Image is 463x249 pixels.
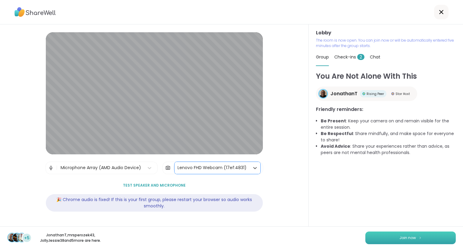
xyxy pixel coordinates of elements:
[321,118,346,124] b: Be Present
[367,92,384,96] span: Rising Peer
[17,233,26,242] img: JollyJessie38
[37,232,104,243] p: JonathanT , mrsperozek43 , JollyJessie38 and 5 more are here.
[316,106,456,113] h3: Friendly reminders:
[321,131,456,143] li: : Share mindfully, and make space for everyone to share!
[330,90,357,97] span: JonathanT
[56,162,58,174] span: |
[357,54,364,60] span: 2
[316,87,417,101] a: JonathanTJonathanTRising PeerRising PeerStar HostStar Host
[165,162,171,174] img: Camera
[8,233,16,242] img: JonathanT
[316,29,456,36] h3: Lobby
[370,54,380,60] span: Chat
[418,236,422,239] img: ShareWell Logomark
[123,183,186,188] span: Test speaker and microphone
[13,233,21,242] img: mrsperozek43
[321,143,350,149] b: Avoid Advice
[365,232,456,244] button: Join now
[321,143,456,156] li: : Share your experiences rather than advice, as peers are not mental health professionals.
[316,38,456,49] p: The room is now open. You can join now or will be automatically entered five minutes after the gr...
[178,165,247,171] div: Lenovo FHD Webcam (17ef:4831)
[61,165,141,171] div: Microphone Array (AMD Audio Device)
[121,179,188,192] button: Test speaker and microphone
[391,92,394,95] img: Star Host
[14,5,56,19] img: ShareWell Logo
[46,194,263,212] div: 🎉 Chrome audio is fixed! If this is your first group, please restart your browser so audio works ...
[395,92,410,96] span: Star Host
[173,162,175,174] span: |
[316,54,329,60] span: Group
[321,131,353,137] b: Be Respectful
[334,54,364,60] span: Check-ins
[24,235,30,241] span: +5
[48,162,54,174] img: Microphone
[321,118,456,131] li: : Keep your camera on and remain visible for the entire session.
[319,90,327,98] img: JonathanT
[316,71,456,82] h1: You Are Not Alone With This
[399,235,416,241] span: Join now
[362,92,365,95] img: Rising Peer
